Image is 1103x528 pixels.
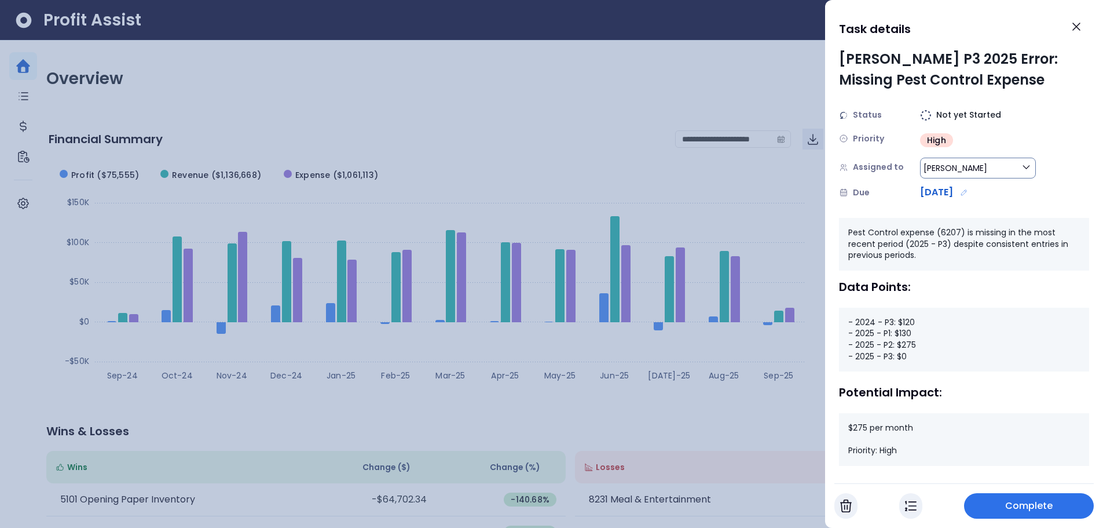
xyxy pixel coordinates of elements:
img: Cancel Task [840,499,852,513]
span: [PERSON_NAME] [924,161,987,175]
div: Data Points: [839,280,1089,294]
div: Potential Impact: [839,385,1089,399]
h1: Task details [839,19,911,39]
span: High [927,134,946,146]
img: In Progress [905,499,917,513]
span: [DATE] [920,185,953,199]
span: Status [853,109,882,121]
span: Assigned to [853,161,904,173]
img: Status [839,111,848,120]
button: Complete [964,493,1094,519]
span: Not yet Started [936,109,1001,121]
div: $275 per month Priority: High [839,413,1089,466]
span: Due [853,187,870,199]
img: Not yet Started [920,110,932,121]
button: Close [1064,14,1089,39]
div: - 2024 - P3: $120 - 2025 - P1: $130 - 2025 - P2: $275 - 2025 - P3: $0 [839,308,1089,372]
span: Priority [853,133,884,145]
div: Pest Control expense (6207) is missing in the most recent period (2025 - P3) despite consistent e... [839,218,1089,271]
span: Complete [1005,499,1053,513]
div: [PERSON_NAME] P3 2025 Error: Missing Pest Control Expense [839,49,1089,90]
button: Edit due date [958,186,970,199]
